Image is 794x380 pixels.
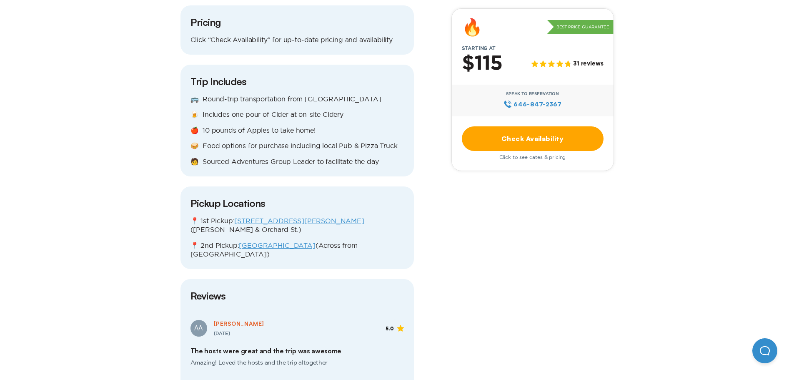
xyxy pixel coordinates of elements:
[752,338,777,363] iframe: Help Scout Beacon - Open
[190,347,404,355] h2: The hosts were great and the trip was awesome
[190,141,404,151] p: 🥪 Food options for purchase including local Pub & Pizza Truck
[234,217,364,224] a: [STREET_ADDRESS][PERSON_NAME]
[190,216,404,234] p: 📍 1st Pickup: ([PERSON_NAME] & Orchard St.)
[239,242,315,249] a: [GEOGRAPHIC_DATA]
[462,126,604,151] a: Check Availability
[499,154,566,160] span: Click to see dates & pricing
[386,326,394,332] span: 5.0
[190,35,404,45] p: Click “Check Availability” for up-to-date pricing and availability.
[190,157,404,166] p: 🧑 Sourced Adventures Group Leader to facilitate the day
[190,110,404,119] p: 🍺 Includes one pour of Cider at on-site Cidery
[506,91,559,96] span: Speak to Reservation
[462,19,483,35] div: 🔥
[190,75,404,88] h3: Trip Includes
[190,320,207,337] div: AA
[190,241,404,259] p: 📍 2nd Pickup: (Across from [GEOGRAPHIC_DATA])
[190,289,404,302] h3: Reviews
[547,20,614,34] p: Best Price Guarantee
[190,15,404,29] h3: Pricing
[214,331,230,336] span: [DATE]
[462,53,502,75] h2: $115
[452,45,506,51] span: Starting at
[513,100,561,109] span: 646‍-847‍-2367
[503,100,561,109] a: 646‍-847‍-2367
[190,355,404,377] span: Amazing! Loved the hosts and the trip altogether
[214,320,264,327] span: [PERSON_NAME]
[190,95,404,104] p: 🚌 Round-trip transportation from [GEOGRAPHIC_DATA]
[190,196,404,210] h3: Pickup Locations
[573,61,603,68] span: 31 reviews
[190,126,404,135] p: 🍎 10 pounds of Apples to take home!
